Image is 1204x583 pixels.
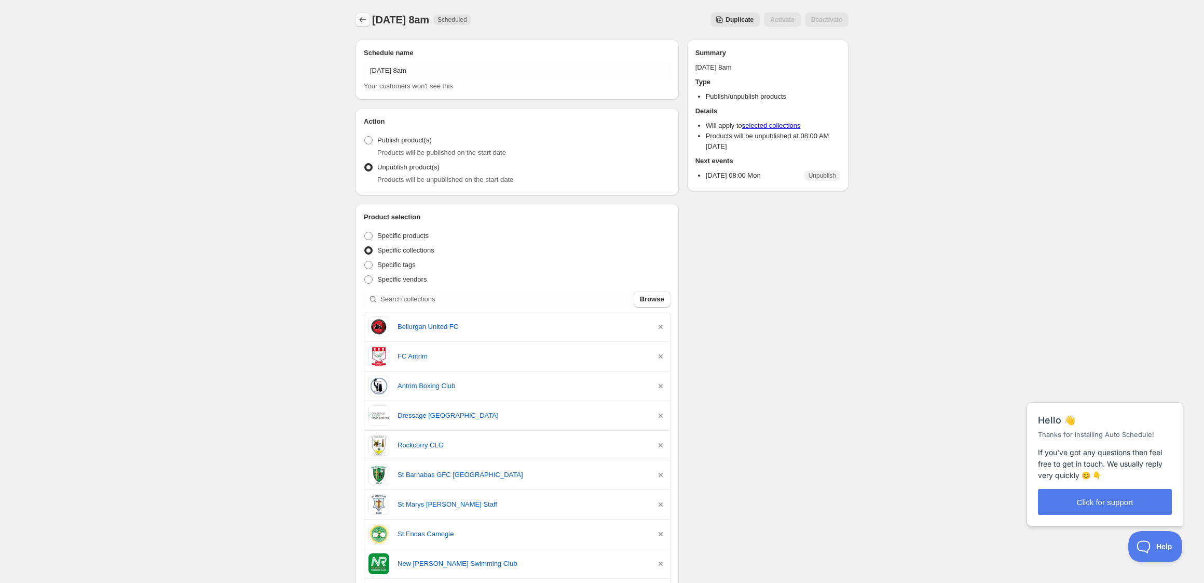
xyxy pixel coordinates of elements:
[695,156,840,166] h2: Next events
[372,14,429,25] span: [DATE] 8am
[398,322,647,332] a: Bellurgan United FC
[706,131,840,152] li: Products will be unpublished at 08:00 AM [DATE]
[398,410,647,421] a: Dressage [GEOGRAPHIC_DATA]
[377,136,432,144] span: Publish product(s)
[377,275,427,283] span: Specific vendors
[695,77,840,87] h2: Type
[377,149,506,156] span: Products will be published on the start date
[1128,531,1183,562] iframe: Help Scout Beacon - Open
[640,294,664,304] span: Browse
[398,440,647,451] a: Rockcorry CLG
[706,121,840,131] li: Will apply to
[726,16,754,24] span: Duplicate
[634,291,671,308] button: Browse
[377,261,416,269] span: Specific tags
[380,291,632,308] input: Search collections
[377,232,429,240] span: Specific products
[695,106,840,116] h2: Details
[364,48,671,58] h2: Schedule name
[398,499,647,510] a: St Marys [PERSON_NAME] Staff
[1022,377,1189,531] iframe: Help Scout Beacon - Messages and Notifications
[695,48,840,58] h2: Summary
[398,470,647,480] a: St Barnabas GFC [GEOGRAPHIC_DATA]
[742,122,801,129] a: selected collections
[437,16,467,24] span: Scheduled
[377,163,440,171] span: Unpublish product(s)
[377,246,434,254] span: Specific collections
[355,12,370,27] button: Schedules
[398,381,647,391] a: Antrim Boxing Club
[695,62,840,73] p: [DATE] 8am
[398,559,647,569] a: New [PERSON_NAME] Swimming Club
[364,212,671,222] h2: Product selection
[364,116,671,127] h2: Action
[711,12,760,27] button: Secondary action label
[377,176,513,183] span: Products will be unpublished on the start date
[706,170,761,181] p: [DATE] 08:00 Mon
[809,171,836,180] span: Unpublish
[398,351,647,362] a: FC Antrim
[364,82,453,90] span: Your customers won't see this
[398,529,647,539] a: St Endas Camogie
[706,91,840,102] li: Publish/unpublish products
